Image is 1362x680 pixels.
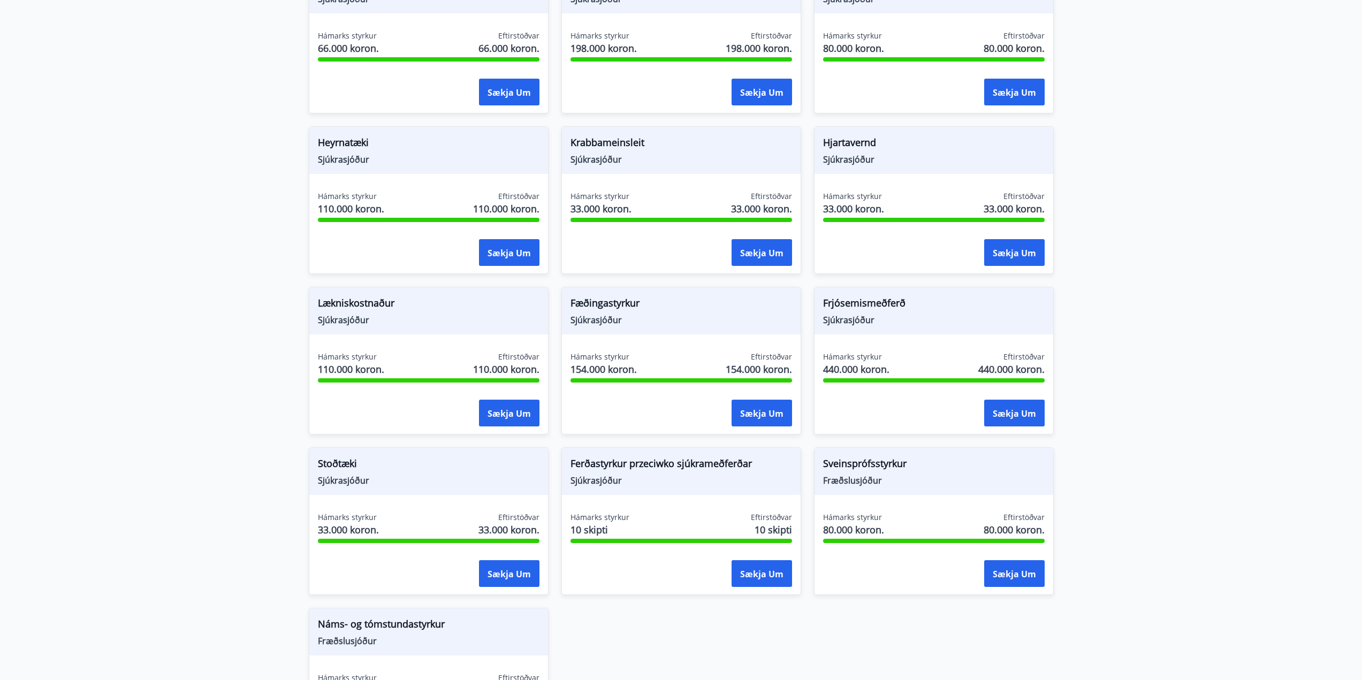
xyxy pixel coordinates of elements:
button: Sækja um [984,239,1045,266]
button: Sækja um [732,239,792,266]
font: Sjúkrasjóður [318,475,369,486]
font: Stoðtæki [318,457,357,470]
button: Sækja um [984,79,1045,105]
font: 33.000 koron. [731,202,792,215]
font: Eftirstöðvar [498,191,539,201]
font: Lækniskostnaður [318,296,394,309]
font: Hámarks styrkur [823,30,882,41]
font: Sækja um [488,408,531,419]
font: Sækja um [993,247,1036,259]
button: Sækja um [732,560,792,587]
font: Krabbameinsleit [570,136,644,149]
font: 110.000 koron. [318,363,384,376]
font: 33.000 koron. [984,202,1045,215]
button: Sækja um [479,400,539,426]
font: Hámarks styrkur [318,191,377,201]
font: 33.000 koron. [823,202,884,215]
font: Sækja um [740,568,783,580]
font: 10 skipti [755,523,792,536]
font: Sækja um [488,568,531,580]
font: 110.000 koron. [473,363,539,376]
font: Eftirstöðvar [1003,30,1045,41]
font: 80.000 koron. [823,42,884,55]
font: Eftirstöðvar [751,30,792,41]
font: Hámarks styrkur [570,191,629,201]
font: Eftirstöðvar [498,512,539,522]
font: 440.000 koron. [978,363,1045,376]
button: Sækja um [479,79,539,105]
font: Sjúkrasjóður [570,475,622,486]
button: Sækja um [732,400,792,426]
font: Eftirstöðvar [751,512,792,522]
font: Sækja um [488,87,531,98]
font: Sjúkrasjóður [570,314,622,326]
font: Eftirstöðvar [751,191,792,201]
font: Sækja um [993,408,1036,419]
font: 33.000 koron. [478,523,539,536]
font: 33.000 koron. [318,523,379,536]
button: Sækja um [732,79,792,105]
font: 154.000 koron. [570,363,637,376]
font: Hámarks styrkur [823,352,882,362]
font: Sækja um [740,247,783,259]
font: Sjúkrasjóður [318,154,369,165]
button: Sækja um [984,400,1045,426]
font: Sveinsprófsstyrkur [823,457,907,470]
font: 80.000 koron. [984,42,1045,55]
font: 10 skipti [570,523,608,536]
font: Eftirstöðvar [498,30,539,41]
font: Sjúkrasjóður [823,154,874,165]
font: Eftirstöðvar [1003,352,1045,362]
font: Sjúkrasjóður [570,154,622,165]
font: Sækja um [993,87,1036,98]
font: Sjúkrasjóður [823,314,874,326]
font: Hámarks styrkur [823,191,882,201]
font: 66.000 koron. [318,42,379,55]
font: Hámarks styrkur [570,512,629,522]
font: 440.000 koron. [823,363,889,376]
font: Ferðastyrkur przeciwko sjúkrameðferðar [570,457,752,470]
font: Hámarks styrkur [318,30,377,41]
font: Eftirstöðvar [1003,191,1045,201]
font: 154.000 koron. [726,363,792,376]
font: 33.000 koron. [570,202,631,215]
font: 80.000 koron. [984,523,1045,536]
font: 198.000 koron. [726,42,792,55]
font: Fræðslusjóður [823,475,882,486]
font: Eftirstöðvar [498,352,539,362]
font: Hámarks styrkur [823,512,882,522]
font: 66.000 koron. [478,42,539,55]
font: Fræðslusjóður [318,635,377,647]
font: Eftirstöðvar [1003,512,1045,522]
font: Sækja um [488,247,531,259]
font: 198.000 koron. [570,42,637,55]
font: Sækja um [740,408,783,419]
font: Eftirstöðvar [751,352,792,362]
font: Sækja um [993,568,1036,580]
font: Hjartavernd [823,136,876,149]
font: 110.000 koron. [473,202,539,215]
font: 80.000 koron. [823,523,884,536]
font: Hámarks styrkur [570,352,629,362]
font: Hámarks styrkur [318,352,377,362]
font: Fæðingastyrkur [570,296,640,309]
font: Frjósemismeðferð [823,296,906,309]
button: Sækja um [479,560,539,587]
font: Hámarks styrkur [318,512,377,522]
font: Hámarks styrkur [570,30,629,41]
font: Sækja um [740,87,783,98]
font: Náms- og tómstundastyrkur [318,617,445,630]
font: 110.000 koron. [318,202,384,215]
font: Heyrnatæki [318,136,369,149]
button: Sækja um [984,560,1045,587]
font: Sjúkrasjóður [318,314,369,326]
button: Sækja um [479,239,539,266]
